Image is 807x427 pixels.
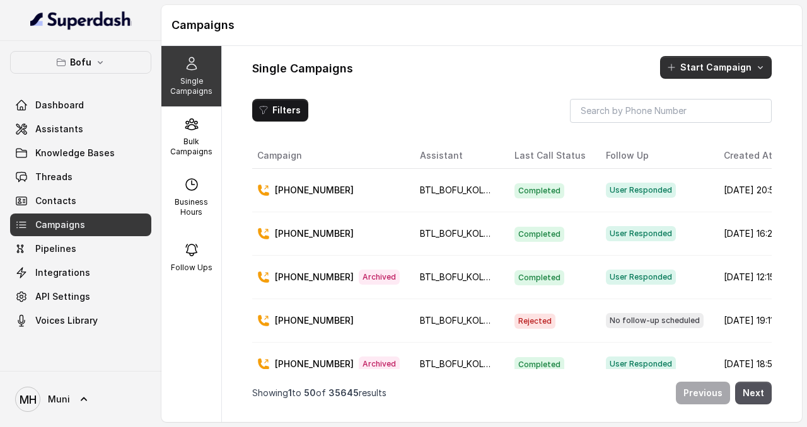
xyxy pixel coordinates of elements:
p: [PHONE_NUMBER] [275,358,354,370]
td: [DATE] 16:24 [714,212,790,256]
h1: Single Campaigns [252,59,353,79]
h1: Campaigns [171,15,792,35]
span: User Responded [606,356,676,372]
span: User Responded [606,270,676,285]
input: Search by Phone Number [570,99,772,123]
button: Bofu [10,51,151,74]
span: BTL_BOFU_KOLKATA_Uttam [420,228,536,239]
button: Start Campaign [660,56,772,79]
span: Knowledge Bases [35,147,115,159]
span: Contacts [35,195,76,207]
span: Campaigns [35,219,85,231]
span: 50 [304,387,316,398]
p: [PHONE_NUMBER] [275,314,354,327]
span: Threads [35,171,73,183]
a: Integrations [10,261,151,284]
th: Campaign [252,143,410,169]
span: Dashboard [35,99,84,111]
p: Showing to of results [252,387,386,399]
a: Assistants [10,118,151,140]
button: Previous [676,382,730,404]
span: Integrations [35,266,90,279]
th: Follow Up [596,143,714,169]
p: [PHONE_NUMBER] [275,271,354,283]
button: Next [735,382,772,404]
span: API Settings [35,290,90,303]
a: Pipelines [10,237,151,260]
p: [PHONE_NUMBER] [275,227,354,240]
a: Campaigns [10,214,151,236]
td: [DATE] 18:54 [714,343,790,386]
td: [DATE] 19:11 [714,299,790,343]
span: User Responded [606,183,676,198]
span: Voices Library [35,314,98,327]
span: Assistants [35,123,83,135]
span: 35645 [328,387,359,398]
text: MH [20,393,37,406]
span: Archived [359,356,400,372]
p: Bulk Campaigns [166,137,216,157]
img: light.svg [30,10,132,30]
button: Filters [252,99,308,122]
a: Voices Library [10,309,151,332]
span: Completed [514,357,564,372]
span: BTL_BOFU_KOLKATA_Uttam [420,271,536,282]
th: Assistant [410,143,504,169]
span: Pipelines [35,242,76,255]
th: Last Call Status [504,143,596,169]
p: Single Campaigns [166,76,216,96]
span: BTL_BOFU_KOLKATA_Uttam [420,315,536,326]
span: Rejected [514,314,555,329]
p: [PHONE_NUMBER] [275,184,354,196]
p: Bofu [70,55,91,70]
p: Follow Ups [171,263,212,273]
span: BTL_BOFU_KOLKATA_Uttam [420,358,536,369]
p: Business Hours [166,197,216,217]
span: Completed [514,227,564,242]
nav: Pagination [252,374,772,412]
span: Muni [48,393,70,406]
th: Created At [714,143,790,169]
span: BTL_BOFU_KOLKATA_Uttam [420,185,536,195]
a: Muni [10,382,151,417]
td: [DATE] 20:59 [714,169,790,212]
span: 1 [288,387,292,398]
td: [DATE] 12:15 [714,256,790,299]
span: Archived [359,270,400,285]
span: Completed [514,183,564,198]
a: Threads [10,166,151,188]
span: User Responded [606,226,676,241]
a: Knowledge Bases [10,142,151,164]
span: No follow-up scheduled [606,313,704,328]
a: API Settings [10,285,151,308]
a: Dashboard [10,94,151,117]
span: Completed [514,270,564,285]
a: Contacts [10,190,151,212]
